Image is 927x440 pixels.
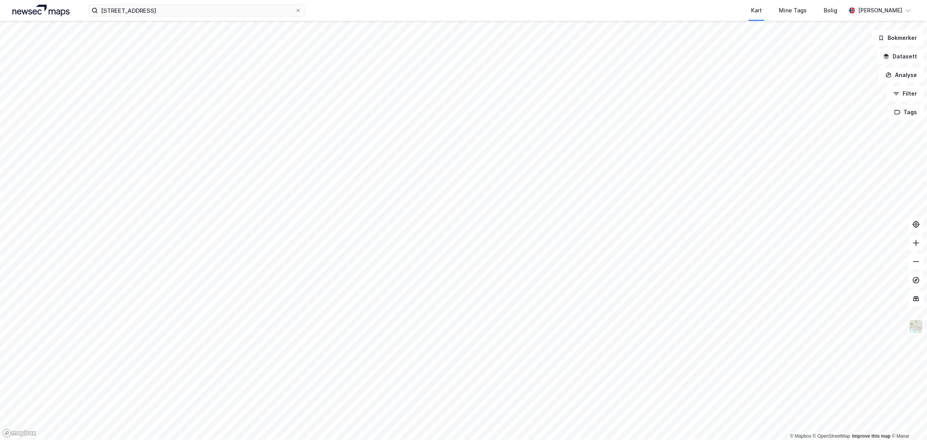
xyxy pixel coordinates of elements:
button: Analyse [879,67,924,83]
div: Bolig [824,6,837,15]
iframe: Chat Widget [888,403,927,440]
button: Datasett [877,49,924,64]
button: Bokmerker [872,30,924,46]
a: Mapbox [790,433,811,439]
img: logo.a4113a55bc3d86da70a041830d287a7e.svg [12,5,70,16]
button: Tags [888,104,924,120]
a: Mapbox homepage [2,429,36,438]
div: [PERSON_NAME] [858,6,902,15]
div: Kart [751,6,762,15]
a: Improve this map [852,433,891,439]
a: OpenStreetMap [813,433,850,439]
div: Kontrollprogram for chat [888,403,927,440]
div: Mine Tags [779,6,807,15]
button: Filter [887,86,924,101]
img: Z [909,319,924,334]
input: Søk på adresse, matrikkel, gårdeiere, leietakere eller personer [98,5,295,16]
